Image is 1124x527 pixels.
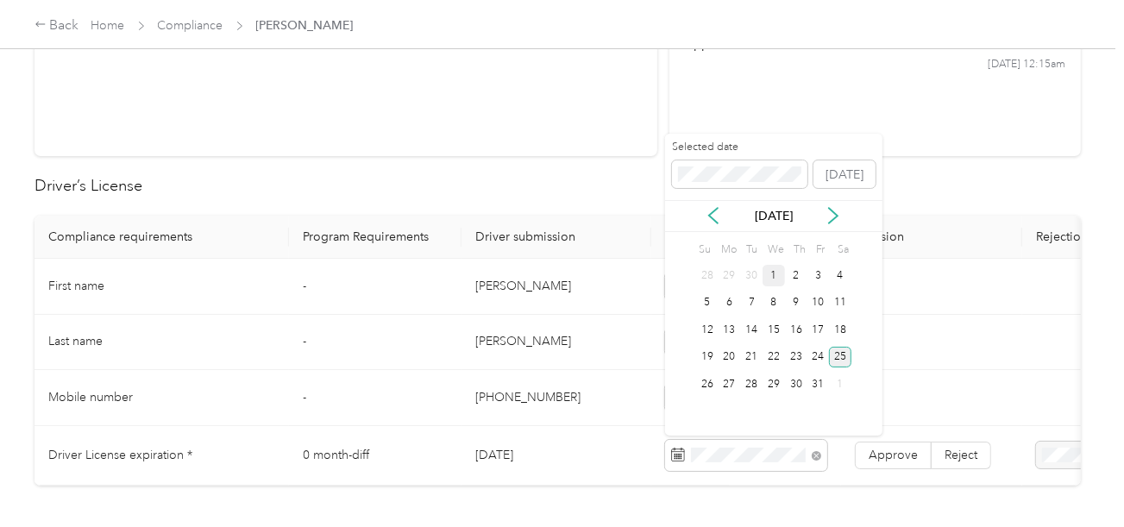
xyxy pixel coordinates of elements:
[763,265,785,286] div: 1
[696,373,719,395] div: 26
[289,216,462,259] th: Program Requirements
[945,448,977,462] span: Reject
[35,426,289,486] td: Driver License expiration *
[696,238,713,262] div: Su
[35,370,289,426] td: Mobile number
[807,319,830,341] div: 17
[696,292,719,314] div: 5
[462,315,651,371] td: [PERSON_NAME]
[48,279,104,293] span: First name
[462,216,651,259] th: Driver submission
[35,259,289,315] td: First name
[719,373,741,395] div: 27
[48,448,192,462] span: Driver License expiration *
[813,238,829,262] div: Fr
[740,292,763,314] div: 7
[719,319,741,341] div: 13
[696,265,719,286] div: 28
[91,18,125,33] a: Home
[35,315,289,371] td: Last name
[740,265,763,286] div: 30
[785,347,807,368] div: 23
[48,390,133,405] span: Mobile number
[158,18,223,33] a: Compliance
[289,370,462,426] td: -
[289,259,462,315] td: -
[807,347,830,368] div: 24
[719,292,741,314] div: 6
[462,426,651,486] td: [DATE]
[829,292,851,314] div: 11
[829,347,851,368] div: 25
[743,238,759,262] div: Tu
[791,238,807,262] div: Th
[672,140,808,155] label: Selected date
[785,373,807,395] div: 30
[256,16,354,35] span: [PERSON_NAME]
[35,16,79,36] div: Back
[740,347,763,368] div: 21
[763,319,785,341] div: 15
[719,238,738,262] div: Mo
[835,238,851,262] div: Sa
[763,292,785,314] div: 8
[696,347,719,368] div: 19
[289,426,462,486] td: 0 month-diff
[785,292,807,314] div: 9
[462,259,651,315] td: [PERSON_NAME]
[719,265,741,286] div: 29
[813,160,876,188] button: [DATE]
[785,319,807,341] div: 16
[763,373,785,395] div: 29
[48,334,103,348] span: Last name
[696,319,719,341] div: 12
[807,292,830,314] div: 10
[841,216,1022,259] th: Decision
[829,373,851,395] div: 1
[289,315,462,371] td: -
[35,216,289,259] th: Compliance requirements
[1027,430,1124,527] iframe: Everlance-gr Chat Button Frame
[807,265,830,286] div: 3
[35,174,1081,198] h2: Driver’s License
[738,207,810,225] p: [DATE]
[651,216,841,259] th: Reviewer input
[462,370,651,426] td: [PHONE_NUMBER]
[988,57,1065,72] time: [DATE] 12:15am
[869,448,918,462] span: Approve
[740,373,763,395] div: 28
[829,265,851,286] div: 4
[765,238,785,262] div: We
[785,265,807,286] div: 2
[740,319,763,341] div: 14
[763,347,785,368] div: 22
[807,373,830,395] div: 31
[829,319,851,341] div: 18
[719,347,741,368] div: 20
